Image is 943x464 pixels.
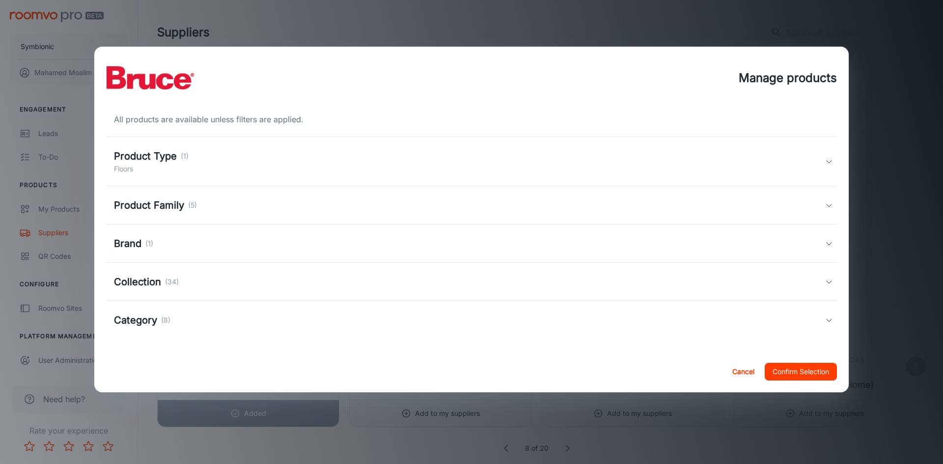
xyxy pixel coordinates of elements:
[106,301,837,339] div: Category(8)
[114,274,161,289] h5: Collection
[188,200,197,211] p: (5)
[145,238,153,249] p: (1)
[106,137,837,186] div: Product Type(1)Floors
[161,315,170,326] p: (8)
[739,69,837,87] h4: Manage products
[114,164,189,174] p: Floors
[765,363,837,381] button: Confirm Selection
[165,276,179,287] p: (34)
[114,198,184,213] h5: Product Family
[114,236,141,251] h5: Brand
[727,363,759,381] button: Cancel
[106,224,837,263] div: Brand(1)
[106,58,194,98] img: vendor_logo_square_en-us.png
[106,113,837,125] div: All products are available unless filters are applied.
[106,186,837,224] div: Product Family(5)
[114,149,177,164] h5: Product Type
[181,151,189,162] p: (1)
[114,313,157,328] h5: Category
[106,263,837,301] div: Collection(34)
